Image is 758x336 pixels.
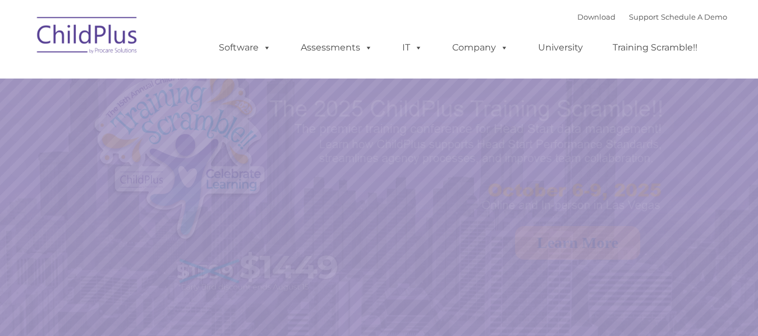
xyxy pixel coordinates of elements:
a: Training Scramble!! [601,36,709,59]
a: Assessments [290,36,384,59]
a: Schedule A Demo [661,12,727,21]
a: Support [629,12,659,21]
a: IT [391,36,434,59]
font: | [577,12,727,21]
a: Company [441,36,520,59]
a: University [527,36,594,59]
a: Learn More [515,226,640,260]
a: Software [208,36,282,59]
a: Download [577,12,615,21]
img: ChildPlus by Procare Solutions [31,9,144,65]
